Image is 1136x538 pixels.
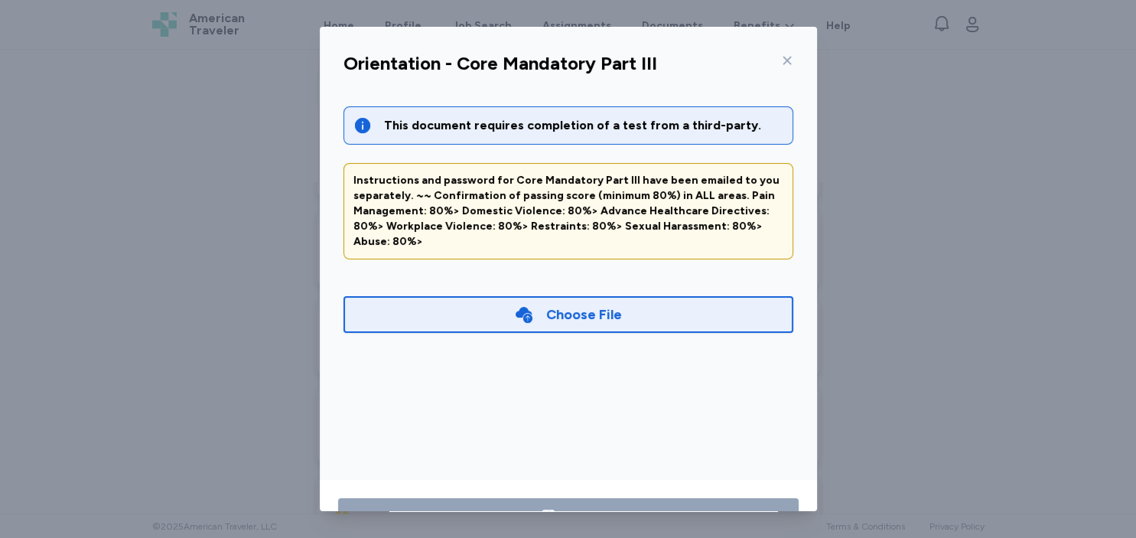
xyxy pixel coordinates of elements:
[353,173,783,249] div: Instructions and password for Core Mandatory Part III have been emailed to you separately. ~~ Con...
[343,51,657,76] div: Orientation - Core Mandatory Part III
[384,116,783,135] div: This document requires completion of a test from a third-party.
[565,506,597,527] div: Save
[338,498,799,535] button: Save
[546,304,622,325] div: Choose File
